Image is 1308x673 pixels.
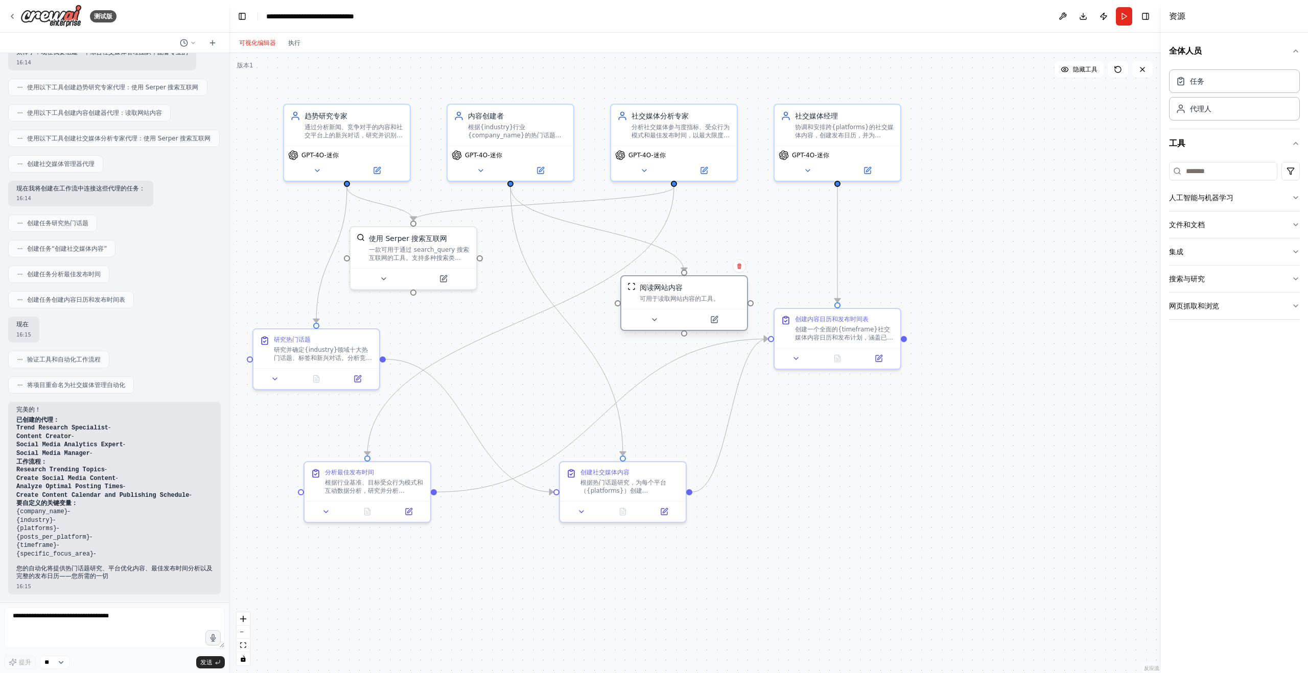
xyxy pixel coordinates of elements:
g: Edge from d820869c-c9ac-436f-9041-192f302f240d to 85ae2811-699a-440c-bc99-a5a592f7bd2c [362,187,679,455]
font: - [94,550,96,557]
font: 发送 [200,659,213,666]
font: 您的自动化将提供热门话题研究、平台优化内容、最佳发布时间分析以及完整的发布日历——您所需的一切 [16,565,213,580]
font: - [105,466,107,473]
font: 分析最佳发布时间 [325,469,374,476]
font: 工作流程： [16,458,47,465]
div: 全体人员 [1169,65,1300,129]
font: 1 [249,62,253,69]
font: 验证工具和自动化工作流程 [27,356,101,363]
font: 根据行业基准、目标受众行为模式和互动数据分析，研究并分析{company_name}在{platforms}上的最佳发布时间。如果受众遍布全球，请考虑不同的时区，并针对每个平台和内容类型提供具体... [325,479,424,535]
button: 点击说出您的自动化想法 [205,630,221,645]
font: 社交媒体经理 [795,112,838,120]
button: 隐藏工具 [1055,61,1104,78]
font: - [189,491,191,498]
font: 研究热门话题 [274,336,311,343]
g: Edge from 40f9bcfd-b27c-4729-9462-a06296d4928b to f0d54784-f7ec-4e13-92ff-caf177d5ae47 [505,187,628,455]
button: 无可用输出 [816,352,859,365]
font: 隐藏工具 [1073,66,1097,73]
code: Create Social Media Content [16,475,115,482]
font: 创建任务分析最佳发布时间 [27,271,101,278]
font: 创建社交媒体管理器代理 [27,160,95,167]
button: 在侧面板中打开 [838,164,896,177]
code: {timeframe} [16,542,57,549]
button: 在侧面板中打开 [511,164,569,177]
font: - [57,524,59,532]
button: 集成 [1169,238,1300,265]
font: 可视化编辑器 [239,39,276,46]
div: 研究热门话题研究并确定{industry}领域十大热门话题、标签和新兴对话。分析竞争对手的内容、新闻报道和社交媒体讨论，寻找能够引起{company_name}目标受众共鸣的内容机会。关注与{s... [252,328,380,390]
font: - [108,424,110,431]
font: 创建内容日历和发布时间表 [795,316,869,323]
font: GPT-4O-迷你 [628,152,666,159]
button: 缩小 [237,626,250,639]
font: 16:15 [16,332,31,338]
a: React Flow 归因 [1144,665,1159,671]
div: 创建内容日历和发布时间表创建一个全面的{timeframe}社交媒体内容日历和发布计划，涵盖已创建的内容、最佳发布时间以及跨{platforms}的战略分发。其中包含备用内容选项、参与度监控点和... [774,308,901,370]
button: 在侧面板中打开 [646,506,682,518]
button: 开始新聊天 [204,37,221,49]
button: 无可用输出 [295,373,338,385]
div: 社交媒体经理协调和安排跨{platforms}的社交媒体内容，创建发布日历，并为{company_name}提供最佳发布时间和内容分发的战略建议GPT-4O-迷你 [774,104,901,182]
div: 分析最佳发布时间根据行业基准、目标受众行为模式和互动数据分析，研究并分析{company_name}在{platforms}上的最佳发布时间。如果受众遍布全球，请考虑不同的时区，并针对每个平台和... [303,461,431,523]
img: 标识 [20,5,82,28]
code: Research Trending Topics [16,466,105,473]
code: Content Creator [16,433,72,440]
font: GPT-4O-迷你 [301,152,339,159]
button: 在侧面板中打开 [861,352,896,365]
font: 反应流 [1144,665,1159,671]
font: 使用以下工具创建社交媒体分析专家代理：使用 Serper 搜索互联网 [27,135,211,142]
button: 无可用输出 [601,506,645,518]
div: ScrapeWebsiteTool阅读网站内容可用于读取网站内容的工具。 [620,277,748,333]
button: 提升 [4,656,36,669]
button: 切换到上一个聊天 [176,37,200,49]
code: Social Media Manager [16,450,90,457]
font: 通过分析新闻、竞争对手的内容和社交平台上的新兴对话，研究并识别行业领域的热门话题、主题标签和内容机会 [305,124,403,155]
button: 隐藏左侧边栏 [235,9,249,23]
font: 文件和文档 [1169,221,1205,229]
button: 删除节点 [733,259,746,273]
button: 切换交互性 [237,652,250,665]
font: 执行 [288,39,300,46]
font: 根据{industry}行业{company_name}的热门话题和品牌指南，生成引人入胜、特定于平台的社交媒体内容，包括帖子、标题和视觉内容描述 [468,124,566,163]
div: 创建社交媒体内容根据热门话题研究，为每个平台（{platforms}）创建 {posts_per_platform} 条引人入胜的社交媒体帖子。每条帖子应根据平台的最佳实践进行定制，包含相关的主... [559,461,687,523]
g: Edge from 98dc672e-7c01-48db-9154-ccedfa1d9300 to 022a2165-45c0-4a62-b520-9ca9f98b3f6c [342,187,418,221]
code: {platforms} [16,525,57,532]
button: 隐藏右侧边栏 [1138,9,1153,23]
font: 现在 [16,321,29,328]
font: 创建任务创建内容日历和发布时间表 [27,296,125,303]
code: {industry} [16,517,53,524]
font: 16:14 [16,60,31,65]
font: - [123,483,125,490]
font: 一款可用于通过 search_query 搜索互联网的工具。支持多种搜索类型：“搜索”（默认）、“新闻” [369,246,469,270]
div: 内容创建者根据{industry}行业{company_name}的热门话题和品牌指南，生成引人入胜、特定于平台的社交媒体内容，包括帖子、标题和视觉内容描述GPT-4O-迷你 [447,104,574,182]
g: Edge from 40f9bcfd-b27c-4729-9462-a06296d4928b to badccf26-9110-4bf1-878e-a238195ca235 [505,187,689,272]
font: 完美的！ [16,406,41,413]
font: 版本 [237,62,249,69]
button: 发送 [196,656,225,668]
font: - [90,449,92,456]
button: 在侧面板中打开 [340,373,375,385]
font: - [115,474,118,482]
font: 创建一个全面的{timeframe}社交媒体内容日历和发布计划，涵盖已创建的内容、最佳发布时间以及跨{platforms}的战略分发。其中包含备用内容选项、参与度监控点和绩效跟踪指南。组织内容以... [795,326,894,390]
font: 可用于读取网站内容的工具。 [640,295,719,302]
font: - [53,516,55,523]
button: 在侧面板中打开 [391,506,426,518]
code: Social Media Analytics Expert [16,441,123,448]
font: 内容创建者 [468,112,504,120]
font: 提升 [19,659,31,666]
button: 无可用输出 [346,506,389,518]
button: 搜索与研究 [1169,266,1300,292]
button: 工具 [1169,129,1300,158]
button: 放大 [237,612,250,626]
div: 社交媒体分析专家分析社交媒体参与度指标、受众行为模式和最佳发布时间，以最大限度地提高{company_name}在{platforms}上的覆盖面和参与度GPT-4O-迷你 [610,104,738,182]
font: 使用以下工具创建趋势研究专家代理：使用 Serper 搜索互联网 [27,84,199,91]
font: 趋势研究专家 [305,112,347,120]
button: 适合视图 [237,639,250,652]
font: 创建任务研究热门话题 [27,220,88,227]
g: Edge from 51d0c438-6238-4dc9-b5a8-bc1eea39a393 to f0d54784-f7ec-4e13-92ff-caf177d5ae47 [386,354,553,497]
font: 社交媒体分析专家 [632,112,689,120]
font: 使用 Serper 搜索互联网 [369,234,447,243]
font: GPT-4O-迷你 [465,152,502,159]
button: 在侧面板中打开 [348,164,406,177]
font: 代理人 [1190,105,1211,113]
